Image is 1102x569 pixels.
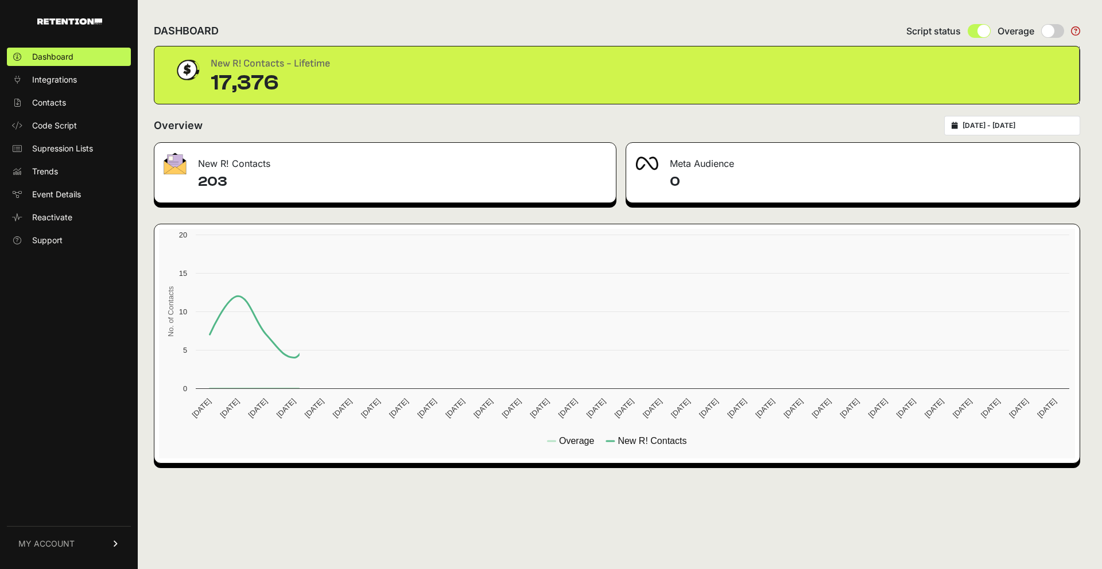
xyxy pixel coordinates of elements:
[782,397,804,419] text: [DATE]
[183,346,187,354] text: 5
[218,397,240,419] text: [DATE]
[7,139,131,158] a: Supression Lists
[164,153,187,174] img: fa-envelope-19ae18322b30453b285274b1b8af3d052b27d846a4fbe8435d1a52b978f639a2.png
[839,397,861,419] text: [DATE]
[1007,397,1030,419] text: [DATE]
[416,397,438,419] text: [DATE]
[7,48,131,66] a: Dashboard
[725,397,748,419] text: [DATE]
[626,143,1080,177] div: Meta Audience
[635,157,658,170] img: fa-meta-2f981b61bb99beabf952f7030308934f19ce035c18b003e963880cc3fabeebb7.png
[998,24,1034,38] span: Overage
[154,143,616,177] div: New R! Contacts
[7,185,131,204] a: Event Details
[303,397,325,419] text: [DATE]
[585,397,607,419] text: [DATE]
[179,307,187,316] text: 10
[810,397,833,419] text: [DATE]
[529,397,551,419] text: [DATE]
[7,231,131,250] a: Support
[173,56,201,84] img: dollar-coin-05c43ed7efb7bc0c12610022525b4bbbb207c7efeef5aecc26f025e68dcafac9.png
[179,231,187,239] text: 20
[32,212,72,223] span: Reactivate
[1035,397,1058,419] text: [DATE]
[166,286,175,337] text: No. of Contacts
[359,397,382,419] text: [DATE]
[32,120,77,131] span: Code Script
[247,397,269,419] text: [DATE]
[559,436,594,446] text: Overage
[179,269,187,278] text: 15
[669,397,692,419] text: [DATE]
[7,93,131,112] a: Contacts
[32,166,58,177] span: Trends
[154,118,203,134] h2: Overview
[32,51,73,63] span: Dashboard
[906,24,961,38] span: Script status
[7,71,131,89] a: Integrations
[613,397,635,419] text: [DATE]
[923,397,945,419] text: [DATE]
[472,397,494,419] text: [DATE]
[7,526,131,561] a: MY ACCOUNT
[618,436,686,446] text: New R! Contacts
[697,397,720,419] text: [DATE]
[32,74,77,85] span: Integrations
[979,397,1002,419] text: [DATE]
[32,235,63,246] span: Support
[7,208,131,227] a: Reactivate
[331,397,354,419] text: [DATE]
[32,97,66,108] span: Contacts
[641,397,663,419] text: [DATE]
[7,162,131,181] a: Trends
[7,116,131,135] a: Code Script
[32,189,81,200] span: Event Details
[211,56,330,72] div: New R! Contacts - Lifetime
[211,72,330,95] div: 17,376
[867,397,889,419] text: [DATE]
[895,397,917,419] text: [DATE]
[183,384,187,393] text: 0
[670,173,1070,191] h4: 0
[190,397,212,419] text: [DATE]
[275,397,297,419] text: [DATE]
[951,397,973,419] text: [DATE]
[444,397,466,419] text: [DATE]
[154,23,219,39] h2: DASHBOARD
[754,397,776,419] text: [DATE]
[32,143,93,154] span: Supression Lists
[500,397,522,419] text: [DATE]
[37,18,102,25] img: Retention.com
[198,173,607,191] h4: 203
[387,397,410,419] text: [DATE]
[557,397,579,419] text: [DATE]
[18,538,75,549] span: MY ACCOUNT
